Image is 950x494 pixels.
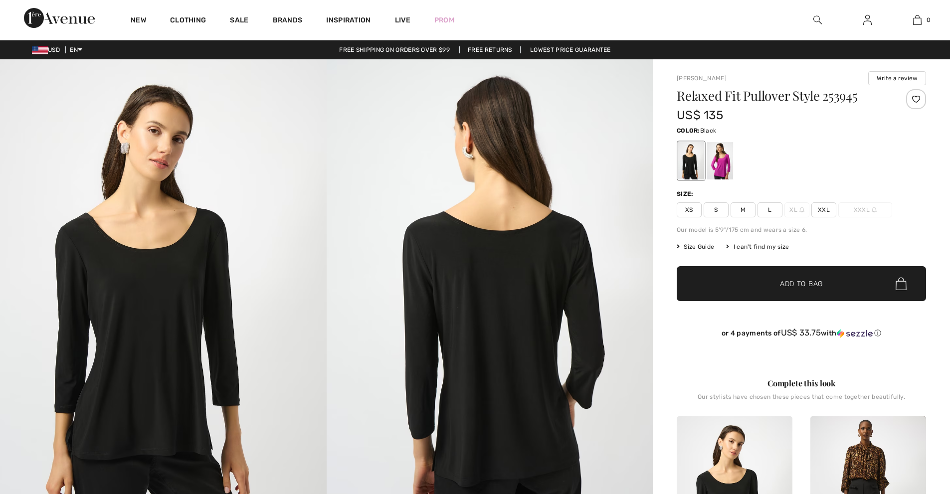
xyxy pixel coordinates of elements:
[326,16,371,26] span: Inspiration
[726,242,789,251] div: I can't find my size
[170,16,206,26] a: Clothing
[677,242,714,251] span: Size Guide
[784,202,809,217] span: XL
[837,329,873,338] img: Sezzle
[677,393,926,408] div: Our stylists have chosen these pieces that come together beautifully.
[758,202,782,217] span: L
[838,202,892,217] span: XXXL
[677,127,700,134] span: Color:
[677,89,885,102] h1: Relaxed Fit Pullover Style 253945
[677,225,926,234] div: Our model is 5'9"/175 cm and wears a size 6.
[855,14,880,26] a: Sign In
[434,15,454,25] a: Prom
[32,46,48,54] img: US Dollar
[677,328,926,338] div: or 4 payments of with
[863,14,872,26] img: My Info
[677,328,926,341] div: or 4 payments ofUS$ 33.75withSezzle Click to learn more about Sezzle
[731,202,756,217] span: M
[811,202,836,217] span: XXL
[459,46,521,53] a: Free Returns
[677,202,702,217] span: XS
[781,328,821,337] span: US$ 33.75
[331,46,458,53] a: Free shipping on orders over $99
[893,14,942,26] a: 0
[677,108,723,122] span: US$ 135
[799,207,804,212] img: ring-m.svg
[872,207,877,212] img: ring-m.svg
[896,277,907,290] img: Bag.svg
[913,14,922,26] img: My Bag
[707,142,733,179] div: Cosmos
[704,202,729,217] span: S
[678,142,704,179] div: Black
[813,14,822,26] img: search the website
[395,15,410,25] a: Live
[230,16,248,26] a: Sale
[24,8,95,28] img: 1ère Avenue
[927,15,931,24] span: 0
[677,377,926,389] div: Complete this look
[131,16,146,26] a: New
[700,127,717,134] span: Black
[677,75,727,82] a: [PERSON_NAME]
[868,71,926,85] button: Write a review
[273,16,303,26] a: Brands
[677,266,926,301] button: Add to Bag
[522,46,619,53] a: Lowest Price Guarantee
[32,46,64,53] span: USD
[677,189,696,198] div: Size:
[70,46,82,53] span: EN
[780,279,823,289] span: Add to Bag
